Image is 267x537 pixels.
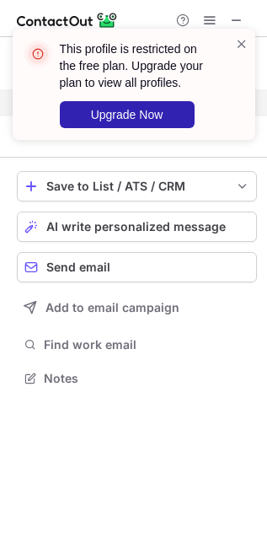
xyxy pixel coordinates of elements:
[17,252,257,282] button: Send email
[17,10,118,30] img: ContactOut v5.3.10
[17,333,257,357] button: Find work email
[17,293,257,323] button: Add to email campaign
[46,260,110,274] span: Send email
[17,367,257,390] button: Notes
[46,180,227,193] div: Save to List / ATS / CRM
[17,171,257,201] button: save-profile-one-click
[60,40,215,91] header: This profile is restricted on the free plan. Upgrade your plan to view all profiles.
[44,371,250,386] span: Notes
[44,337,250,352] span: Find work email
[91,108,163,121] span: Upgrade Now
[46,220,226,234] span: AI write personalized message
[24,40,51,67] img: error
[60,101,195,128] button: Upgrade Now
[17,212,257,242] button: AI write personalized message
[45,301,179,314] span: Add to email campaign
